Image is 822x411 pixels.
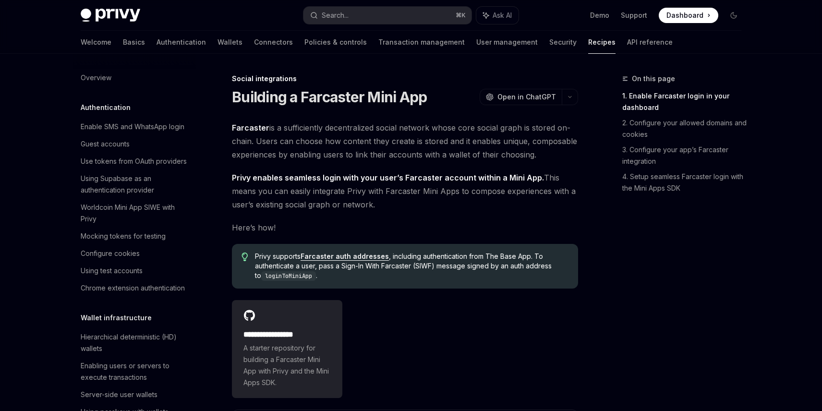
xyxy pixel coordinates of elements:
svg: Tip [242,253,248,261]
button: Search...⌘K [303,7,471,24]
a: Authentication [157,31,206,54]
span: This means you can easily integrate Privy with Farcaster Mini Apps to compose experiences with a ... [232,171,578,211]
a: API reference [627,31,673,54]
a: Demo [590,11,609,20]
a: Wallets [218,31,242,54]
div: Using test accounts [81,265,143,277]
a: Transaction management [378,31,465,54]
a: Chrome extension authentication [73,279,196,297]
a: Welcome [81,31,111,54]
div: Guest accounts [81,138,130,150]
div: Mocking tokens for testing [81,230,166,242]
span: is a sufficiently decentralized social network whose core social graph is stored on-chain. Users ... [232,121,578,161]
h5: Authentication [81,102,131,113]
span: Privy supports , including authentication from The Base App. To authenticate a user, pass a Sign-... [255,252,568,281]
a: 4. Setup seamless Farcaster login with the Mini Apps SDK [622,169,749,196]
div: Configure cookies [81,248,140,259]
a: Worldcoin Mini App SIWE with Privy [73,199,196,228]
span: Dashboard [666,11,703,20]
a: Farcaster [232,123,269,133]
a: Dashboard [659,8,718,23]
a: Server-side user wallets [73,386,196,403]
button: Open in ChatGPT [480,89,562,105]
a: Enable SMS and WhatsApp login [73,118,196,135]
div: Server-side user wallets [81,389,157,400]
span: ⌘ K [456,12,466,19]
a: User management [476,31,538,54]
div: Search... [322,10,349,21]
strong: Farcaster [232,123,269,133]
a: Using Supabase as an authentication provider [73,170,196,199]
code: loginToMiniApp [261,271,316,281]
a: Using test accounts [73,262,196,279]
a: Configure cookies [73,245,196,262]
a: 1. Enable Farcaster login in your dashboard [622,88,749,115]
div: Using Supabase as an authentication provider [81,173,190,196]
a: Farcaster auth addresses [301,252,389,261]
div: Chrome extension authentication [81,282,185,294]
strong: Privy enables seamless login with your user’s Farcaster account within a Mini App. [232,173,544,182]
a: Connectors [254,31,293,54]
div: Worldcoin Mini App SIWE with Privy [81,202,190,225]
a: Basics [123,31,145,54]
a: **** **** **** **A starter repository for building a Farcaster Mini App with Privy and the Mini A... [232,300,342,398]
span: On this page [632,73,675,85]
a: Use tokens from OAuth providers [73,153,196,170]
a: Recipes [588,31,616,54]
div: Hierarchical deterministic (HD) wallets [81,331,190,354]
span: Ask AI [493,11,512,20]
a: Security [549,31,577,54]
a: Policies & controls [304,31,367,54]
div: Overview [81,72,111,84]
a: 3. Configure your app’s Farcaster integration [622,142,749,169]
a: 2. Configure your allowed domains and cookies [622,115,749,142]
span: Open in ChatGPT [497,92,556,102]
a: Enabling users or servers to execute transactions [73,357,196,386]
a: Overview [73,69,196,86]
a: Guest accounts [73,135,196,153]
h5: Wallet infrastructure [81,312,152,324]
div: Social integrations [232,74,578,84]
span: Here’s how! [232,221,578,234]
div: Use tokens from OAuth providers [81,156,187,167]
span: A starter repository for building a Farcaster Mini App with Privy and the Mini Apps SDK. [243,342,331,388]
a: Mocking tokens for testing [73,228,196,245]
h1: Building a Farcaster Mini App [232,88,427,106]
button: Ask AI [476,7,519,24]
img: dark logo [81,9,140,22]
div: Enabling users or servers to execute transactions [81,360,190,383]
div: Enable SMS and WhatsApp login [81,121,184,133]
a: Hierarchical deterministic (HD) wallets [73,328,196,357]
button: Toggle dark mode [726,8,741,23]
a: Support [621,11,647,20]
